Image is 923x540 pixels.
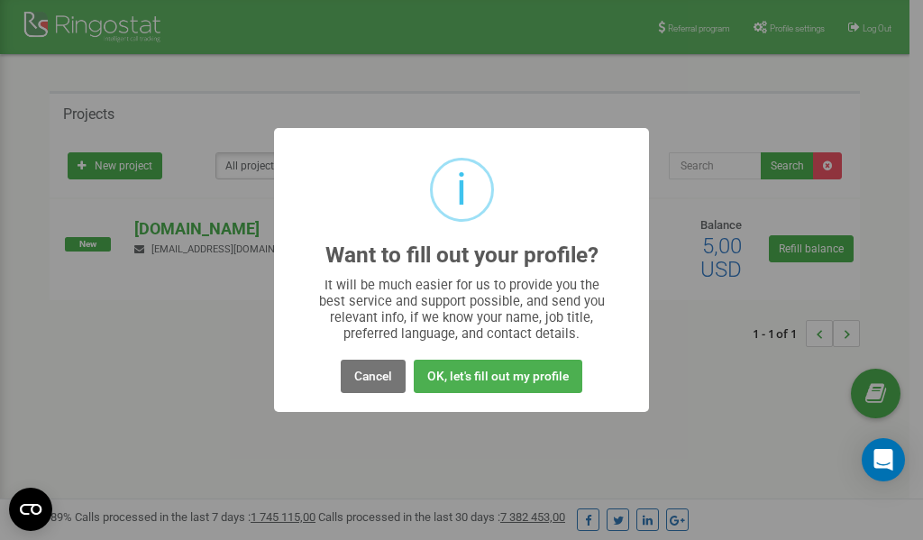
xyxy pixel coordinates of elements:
div: i [456,160,467,219]
div: Open Intercom Messenger [862,438,905,481]
button: OK, let's fill out my profile [414,360,582,393]
button: Cancel [341,360,406,393]
h2: Want to fill out your profile? [325,243,599,268]
div: It will be much easier for us to provide you the best service and support possible, and send you ... [310,277,614,342]
button: Open CMP widget [9,488,52,531]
